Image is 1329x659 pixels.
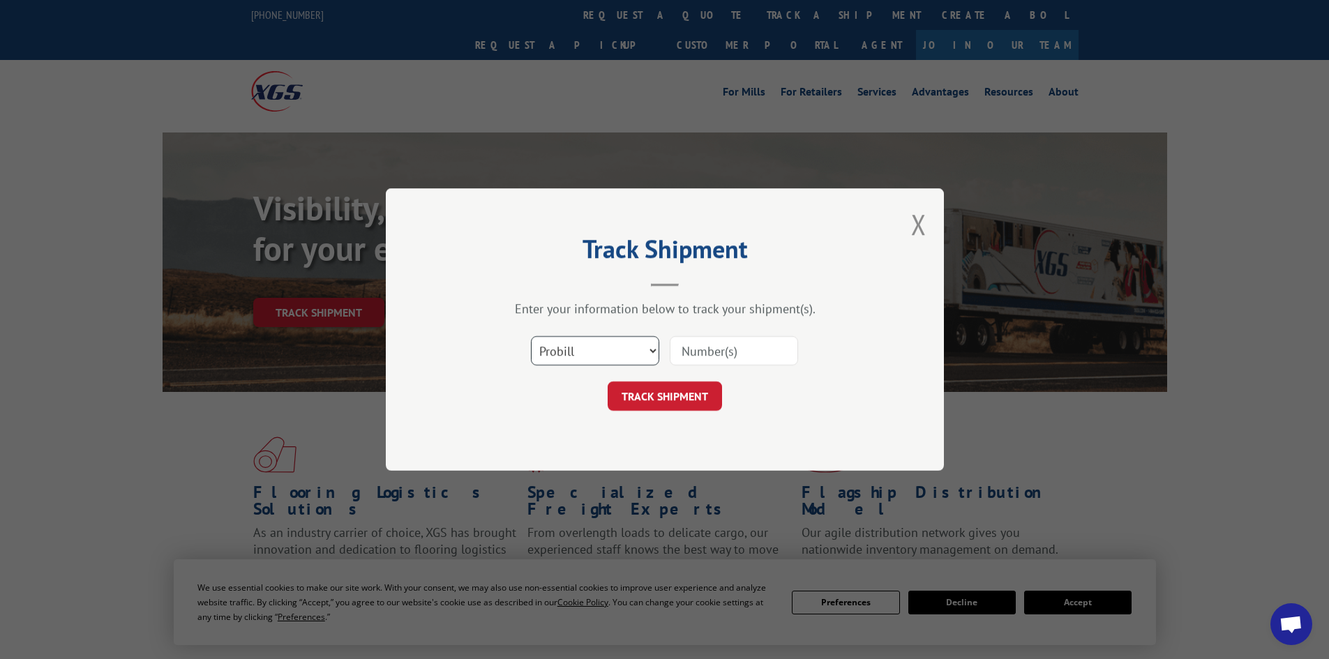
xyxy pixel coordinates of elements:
input: Number(s) [670,336,798,365]
div: Enter your information below to track your shipment(s). [456,301,874,317]
button: TRACK SHIPMENT [608,381,722,411]
div: Open chat [1270,603,1312,645]
button: Close modal [911,206,926,243]
h2: Track Shipment [456,239,874,266]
